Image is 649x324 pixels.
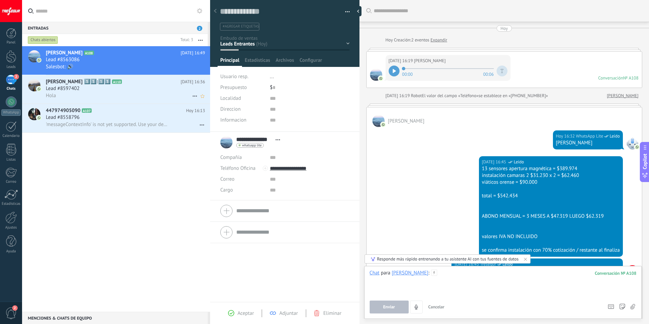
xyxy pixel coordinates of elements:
div: Localidad [220,93,265,104]
div: Direccion [220,104,265,115]
span: 2 [12,305,18,311]
span: ... [270,73,274,80]
button: Cancelar [426,301,447,313]
span: Robot [411,93,422,98]
div: [DATE] 16:19 [389,57,414,64]
div: Chats [1,87,21,91]
span: WhatsApp Lite [626,137,638,149]
span: Correo [220,176,235,182]
span: 2 [14,74,19,79]
span: [DATE] 16:49 [181,50,205,56]
span: [PERSON_NAME] 1️⃣1️⃣:1️⃣1️⃣ [46,78,111,85]
span: Fanny Fabricius [372,115,385,127]
div: instalación camaras 2 $31.230 x 2 = $62.460 [482,172,620,179]
span: 00:00 [402,71,413,76]
span: A110 [112,79,122,84]
div: $ [270,82,350,93]
div: Ajustes [1,226,21,230]
span: Archivos [276,57,294,67]
span: Teléfono Oficina [220,165,256,172]
span: A107 [82,108,92,113]
span: : [428,270,429,276]
span: Leído [503,261,513,268]
img: com.amocrm.amocrmwa.svg [378,76,383,81]
div: Conversación [598,75,623,81]
span: El valor del campo «Teléfono» [422,92,479,99]
div: Cargo [220,185,265,196]
span: 2 [197,26,202,31]
div: Entradas [22,22,208,34]
span: Localidad [220,96,241,101]
span: A108 [84,51,94,55]
img: com.amocrm.amocrmwa.svg [635,145,639,149]
span: Hoy 16:13 [186,107,205,114]
span: Usuario resp. [220,73,248,80]
div: Hoy 16:32 [556,133,576,140]
div: Ayuda [1,249,21,254]
div: Responde más rápido entrenando a tu asistente AI con tus fuentes de datos [377,256,519,262]
div: total = $542.434 [482,193,620,199]
button: Correo [220,174,235,185]
span: 'messageContextInfo' is not yet supported. Use your device to view this message. [46,121,168,128]
a: avataricon447974905090A107Hoy 16:13Lead #8558796'messageContextInfo' is not yet supported. Use yo... [22,104,210,132]
div: Hoy [501,25,508,32]
span: se establece en «[PHONE_NUMBER]» [479,92,548,99]
span: Cancelar [428,304,445,310]
a: [PERSON_NAME] [607,92,638,99]
span: Configurar [299,57,322,67]
span: Salesbot: 🔊 [46,64,73,70]
span: para [381,270,390,276]
span: Direccion [220,107,241,112]
div: viáticos orense = $90.000 [482,179,620,186]
div: [DATE] 16:45 [455,261,480,268]
span: Tresegur [626,265,638,277]
div: Creación: [386,37,447,43]
span: [PERSON_NAME] [46,50,82,56]
span: Presupuesto [220,84,247,91]
div: Informacion [220,115,265,126]
a: Expandir [430,37,447,43]
img: icon [37,115,41,120]
div: Leads [1,65,21,69]
span: Eliminar [323,310,341,317]
div: [DATE] 16:45 [482,159,507,165]
span: Fanny Fabricius [414,57,446,64]
span: WhatsApp Lite [576,133,603,140]
span: Fanny Fabricius [388,118,425,124]
div: Usuario resp. [220,71,265,82]
div: Presupuesto [220,82,265,93]
div: ABONO MENSUAL = 3 MESES A $47.319 LUEGO $62.319 [482,213,620,220]
span: Tresegur (Oficina de Venta) [480,261,496,268]
span: Leído [514,159,524,165]
img: com.amocrm.amocrmwa.svg [381,122,386,127]
a: avataricon[PERSON_NAME] 1️⃣1️⃣:1️⃣1️⃣A110[DATE] 16:36Lead #8597402Hola [22,75,210,104]
div: 108 [595,270,636,276]
div: Ocultar [355,6,361,16]
span: Lead #8558796 [46,114,79,121]
div: 13 sensores apertura magnética = $389.974 [482,165,620,172]
span: 447974905090 [46,107,80,114]
a: avataricon[PERSON_NAME]A108[DATE] 16:49Lead #8563086Salesbot: 🔊 [22,46,210,75]
div: Compañía [220,152,265,163]
span: [DATE] 16:36 [181,78,205,85]
div: WhatsApp [1,109,21,116]
span: Leído [610,133,620,140]
img: icon [37,58,41,62]
span: Lead #8563086 [46,56,79,63]
div: Calendario [1,134,21,138]
span: Aceptar [238,310,254,317]
div: [PERSON_NAME] [556,140,620,146]
span: Principal [220,57,239,67]
span: Adjuntar [279,310,298,317]
span: 00:06 [483,71,494,76]
button: Enviar [370,301,409,313]
img: icon [37,87,41,91]
span: whatsapp lite [242,144,262,147]
span: Copilot [642,154,648,169]
span: Hola [46,92,56,99]
span: Lead #8597402 [46,85,79,92]
span: 2 eventos [411,37,429,43]
button: Más [193,34,208,46]
span: #agregar etiquetas [223,24,259,29]
div: Panel [1,40,21,45]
